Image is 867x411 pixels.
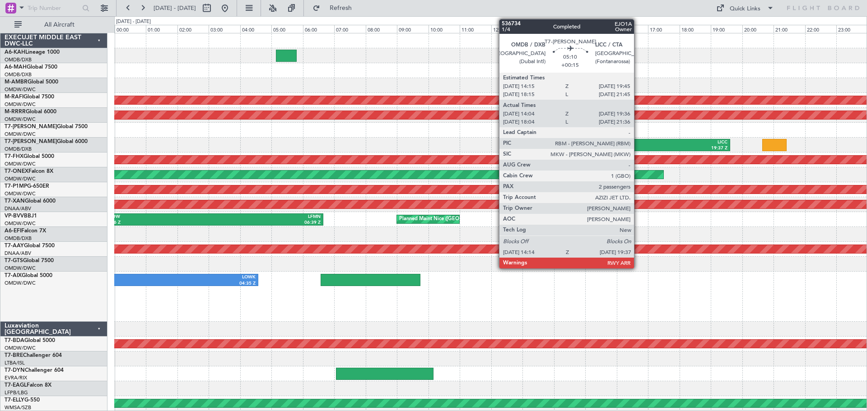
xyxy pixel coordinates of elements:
[564,145,645,152] div: 14:14 Z
[5,383,51,388] a: T7-EAGLFalcon 8X
[160,281,256,287] div: 04:35 Z
[212,220,320,226] div: 06:39 Z
[5,86,36,93] a: OMDW/DWC
[5,56,32,63] a: OMDB/DXB
[5,397,40,403] a: T7-ELLYG-550
[5,65,57,70] a: A6-MAHGlobal 7500
[5,184,49,189] a: T7-P1MPG-650ER
[5,345,36,351] a: OMDW/DWC
[805,25,836,33] div: 22:00
[5,169,53,174] a: T7-ONEXFalcon 8X
[5,65,27,70] span: A6-MAH
[366,25,397,33] div: 08:00
[160,274,256,281] div: LOWK
[645,139,727,146] div: LICC
[5,220,36,227] a: OMDW/DWC
[5,94,54,100] a: M-RAFIGlobal 7500
[212,214,320,220] div: LFMN
[554,25,585,33] div: 14:00
[5,265,36,272] a: OMDW/DWC
[104,220,212,226] div: 23:36 Z
[680,25,711,33] div: 18:00
[5,338,24,343] span: T7-BDA
[5,228,21,234] span: A6-EFI
[712,1,778,15] button: Quick Links
[5,124,88,129] a: T7-[PERSON_NAME]Global 7500
[5,353,62,358] a: T7-BREChallenger 604
[5,109,56,115] a: M-RRRRGlobal 6000
[5,338,55,343] a: T7-BDAGlobal 5000
[429,25,460,33] div: 10:00
[648,25,679,33] div: 17:00
[730,5,760,14] div: Quick Links
[491,25,522,33] div: 12:00
[645,145,727,152] div: 19:37 Z
[5,397,24,403] span: T7-ELLY
[104,214,212,220] div: OMDW
[5,139,88,144] a: T7-[PERSON_NAME]Global 6000
[5,360,25,366] a: LTBA/ISL
[5,368,25,373] span: T7-DYN
[146,25,177,33] div: 01:00
[5,199,56,204] a: T7-XANGlobal 6000
[5,205,31,212] a: DNAA/ABV
[308,1,363,15] button: Refresh
[5,353,23,358] span: T7-BRE
[5,154,54,159] a: T7-FHXGlobal 5000
[5,101,36,108] a: OMDW/DWC
[711,25,742,33] div: 19:00
[5,243,24,249] span: T7-AAY
[5,368,64,373] a: T7-DYNChallenger 604
[23,22,95,28] span: All Aircraft
[28,1,79,15] input: Trip Number
[5,374,27,381] a: EVRA/RIX
[116,18,151,26] div: [DATE] - [DATE]
[5,154,23,159] span: T7-FHX
[5,213,24,219] span: VP-BVV
[5,161,36,167] a: OMDW/DWC
[397,25,428,33] div: 09:00
[334,25,365,33] div: 07:00
[5,235,32,242] a: OMDB/DXB
[5,71,32,78] a: OMDB/DXB
[5,383,27,388] span: T7-EAGL
[303,25,334,33] div: 06:00
[5,228,46,234] a: A6-EFIFalcon 7X
[5,109,26,115] span: M-RRRR
[5,280,36,286] a: OMDW/DWC
[10,18,98,32] button: All Aircraft
[154,4,196,12] span: [DATE] - [DATE]
[5,146,32,152] a: OMDB/DXB
[522,25,554,33] div: 13:00
[5,124,57,129] span: T7-[PERSON_NAME]
[5,131,36,138] a: OMDW/DWC
[5,79,58,85] a: M-AMBRGlobal 5000
[115,25,146,33] div: 00:00
[5,116,36,123] a: OMDW/DWC
[5,389,28,396] a: LFPB/LBG
[5,169,28,174] span: T7-ONEX
[322,5,360,11] span: Refresh
[5,139,57,144] span: T7-[PERSON_NAME]
[209,25,240,33] div: 03:00
[617,25,648,33] div: 16:00
[5,184,27,189] span: T7-P1MP
[240,25,271,33] div: 04:00
[5,94,23,100] span: M-RAFI
[564,139,645,146] div: OMDB
[460,25,491,33] div: 11:00
[5,258,54,263] a: T7-GTSGlobal 7500
[585,25,616,33] div: 15:00
[742,25,774,33] div: 20:00
[5,273,52,278] a: T7-AIXGlobal 5000
[5,250,31,257] a: DNAA/ABV
[271,25,303,33] div: 05:00
[5,79,28,85] span: M-AMBR
[5,243,55,249] a: T7-AAYGlobal 7500
[177,25,209,33] div: 02:00
[5,213,37,219] a: VP-BVVBBJ1
[5,404,31,411] a: WMSA/SZB
[5,190,36,197] a: OMDW/DWC
[5,199,25,204] span: T7-XAN
[5,50,60,55] a: A6-KAHLineage 1000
